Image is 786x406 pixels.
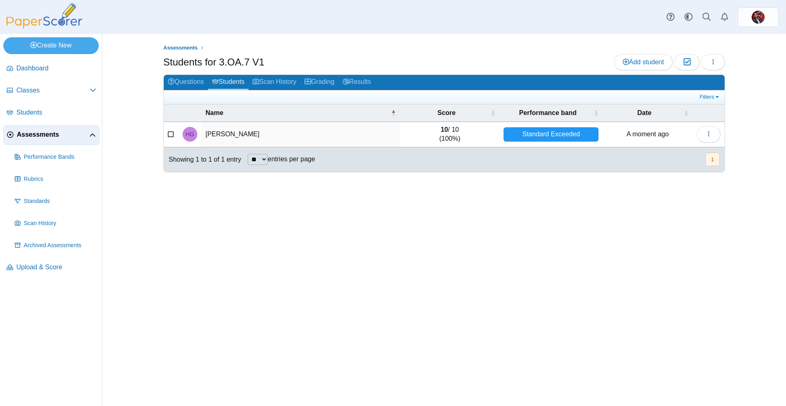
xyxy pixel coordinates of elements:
span: Archived Assessments [24,241,96,250]
a: Assessments [161,43,200,53]
span: Performance band [504,108,592,117]
a: Students [3,103,99,123]
img: ps.yyrSfKExD6VWH9yo [752,11,765,24]
div: Showing 1 to 1 of 1 entry [164,147,241,172]
td: / 10 (100%) [400,122,499,147]
a: Dashboard [3,59,99,79]
label: entries per page [268,156,315,162]
a: Filters [698,93,723,101]
a: Rubrics [11,169,99,189]
td: [PERSON_NAME] [201,122,400,147]
span: Name [206,108,389,117]
span: Add student [623,59,664,65]
span: Date [607,108,682,117]
a: Performance Bands [11,147,99,167]
a: Upload & Score [3,258,99,277]
a: Add student [614,54,673,70]
span: Standards [24,197,96,205]
span: Assessments [17,130,89,139]
span: Upload & Score [16,263,96,272]
a: Archived Assessments [11,236,99,255]
span: Score : Activate to sort [490,109,495,117]
a: Alerts [716,8,734,26]
span: Name : Activate to invert sorting [391,109,396,117]
span: Dashboard [16,64,96,73]
span: Score [404,108,489,117]
a: Grading [300,75,339,90]
a: Create New [3,37,99,54]
b: 10 [441,126,448,133]
a: Standards [11,192,99,211]
nav: pagination [705,153,720,166]
span: Date : Activate to sort [684,109,689,117]
span: Scan History [24,219,96,228]
span: Classes [16,86,90,95]
div: Standard Exceeded [504,127,599,142]
a: Scan History [11,214,99,233]
a: ps.yyrSfKExD6VWH9yo [738,7,779,27]
a: Students [208,75,248,90]
span: Assessments [163,45,198,51]
a: Scan History [248,75,300,90]
button: 1 [705,153,720,166]
a: PaperScorer [3,23,85,29]
span: Greg Mullen [752,11,765,24]
a: Questions [164,75,208,90]
img: PaperScorer [3,3,85,28]
a: Assessments [3,125,99,145]
time: Oct 15, 2025 at 2:08 PM [626,131,669,138]
span: Performance Bands [24,153,96,161]
span: Performance band : Activate to sort [594,109,599,117]
span: Rubrics [24,175,96,183]
h1: Students for 3.OA.7 V1 [163,55,264,69]
a: Classes [3,81,99,101]
span: Students [16,108,96,117]
a: Results [339,75,375,90]
span: Henry Gallay [186,131,194,137]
